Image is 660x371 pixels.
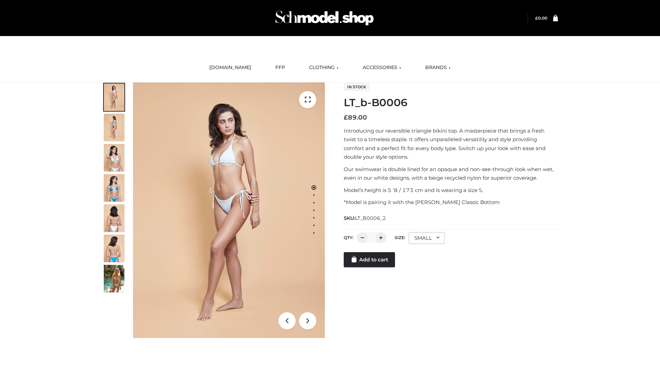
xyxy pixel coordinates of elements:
[535,15,547,21] a: £0.00
[104,144,124,171] img: ArielClassicBikiniTop_CloudNine_AzureSky_OW114ECO_3-scaled.jpg
[204,60,256,75] a: [DOMAIN_NAME]
[420,60,456,75] a: BRANDS
[344,235,353,240] label: QTY:
[535,15,538,21] span: £
[273,4,376,32] img: Schmodel Admin 964
[344,114,348,121] span: £
[344,214,387,222] span: SKU:
[104,174,124,202] img: ArielClassicBikiniTop_CloudNine_AzureSky_OW114ECO_4-scaled.jpg
[104,114,124,141] img: ArielClassicBikiniTop_CloudNine_AzureSky_OW114ECO_2-scaled.jpg
[344,97,558,109] h1: LT_b-B0006
[355,215,386,221] span: LT_B0006_2
[304,60,344,75] a: CLOTHING
[344,186,558,195] p: Model’s height is 5 ‘8 / 173 cm and is wearing a size S.
[104,235,124,262] img: ArielClassicBikiniTop_CloudNine_AzureSky_OW114ECO_8-scaled.jpg
[104,83,124,111] img: ArielClassicBikiniTop_CloudNine_AzureSky_OW114ECO_1-scaled.jpg
[395,235,405,240] label: Size:
[133,82,325,338] img: LT_b-B0006
[270,60,290,75] a: FFP
[344,114,367,121] bdi: 89.00
[344,165,558,182] p: Our swimwear is double lined for an opaque and non-see-through look when wet, even in our white d...
[344,198,558,207] p: *Model is pairing it with the [PERSON_NAME] Classic Bottom
[104,265,124,292] img: Arieltop_CloudNine_AzureSky2.jpg
[357,60,406,75] a: ACCESSORIES
[409,232,444,244] div: SMALL
[344,83,370,91] span: In stock
[344,252,395,267] a: Add to cart
[535,15,547,21] bdi: 0.00
[104,204,124,232] img: ArielClassicBikiniTop_CloudNine_AzureSky_OW114ECO_7-scaled.jpg
[344,126,558,161] p: Introducing our reversible triangle bikini top. A masterpiece that brings a fresh twist to a time...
